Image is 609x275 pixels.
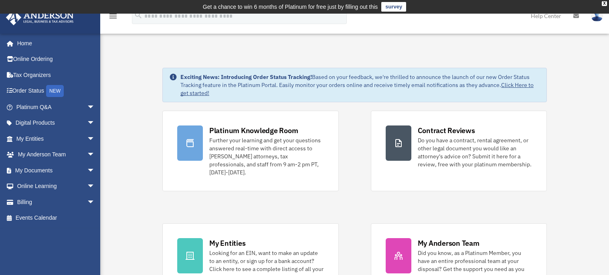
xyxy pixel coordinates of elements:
[6,194,107,210] a: Billingarrow_drop_down
[87,131,103,147] span: arrow_drop_down
[6,35,103,51] a: Home
[418,125,475,135] div: Contract Reviews
[209,238,245,248] div: My Entities
[6,51,107,67] a: Online Ordering
[6,210,107,226] a: Events Calendar
[87,178,103,195] span: arrow_drop_down
[180,73,540,97] div: Based on your feedback, we're thrilled to announce the launch of our new Order Status Tracking fe...
[6,147,107,163] a: My Anderson Teamarrow_drop_down
[162,111,339,191] a: Platinum Knowledge Room Further your learning and get your questions answered real-time with dire...
[6,115,107,131] a: Digital Productsarrow_drop_down
[180,73,312,81] strong: Exciting News: Introducing Order Status Tracking!
[203,2,378,12] div: Get a chance to win 6 months of Platinum for free just by filling out this
[209,136,324,176] div: Further your learning and get your questions answered real-time with direct access to [PERSON_NAM...
[87,162,103,179] span: arrow_drop_down
[87,115,103,131] span: arrow_drop_down
[381,2,406,12] a: survey
[591,10,603,22] img: User Pic
[6,178,107,194] a: Online Learningarrow_drop_down
[602,1,607,6] div: close
[6,162,107,178] a: My Documentsarrow_drop_down
[371,111,547,191] a: Contract Reviews Do you have a contract, rental agreement, or other legal document you would like...
[6,99,107,115] a: Platinum Q&Aarrow_drop_down
[6,67,107,83] a: Tax Organizers
[108,14,118,21] a: menu
[87,147,103,163] span: arrow_drop_down
[209,125,298,135] div: Platinum Knowledge Room
[180,81,534,97] a: Click Here to get started!
[6,131,107,147] a: My Entitiesarrow_drop_down
[6,83,107,99] a: Order StatusNEW
[87,194,103,210] span: arrow_drop_down
[4,10,76,25] img: Anderson Advisors Platinum Portal
[87,99,103,115] span: arrow_drop_down
[418,136,532,168] div: Do you have a contract, rental agreement, or other legal document you would like an attorney's ad...
[418,238,480,248] div: My Anderson Team
[108,11,118,21] i: menu
[46,85,64,97] div: NEW
[134,11,143,20] i: search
